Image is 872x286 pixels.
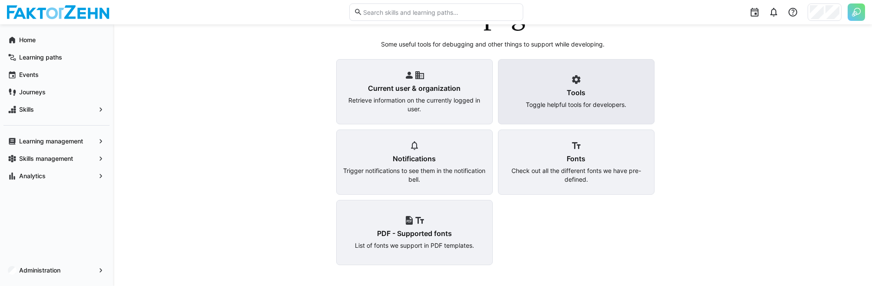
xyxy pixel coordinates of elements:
[567,154,585,163] h4: Fonts
[393,154,436,163] h4: Notifications
[342,96,487,113] p: Retrieve information on the currently logged in user.
[567,88,585,97] h4: Tools
[355,241,474,250] p: List of fonts we support in PDF templates.
[381,40,605,49] p: Some useful tools for debugging and other things to support while developing.
[377,229,452,238] h4: PDF - Supported fonts
[342,166,487,184] p: Trigger notifications to see them in the notification bell.
[368,84,461,93] h4: Current user & organization
[504,166,649,184] p: Check out all the different fonts we have pre-defined.
[526,100,626,109] p: Toggle helpful tools for developers.
[362,8,518,16] input: Search skills and learning paths…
